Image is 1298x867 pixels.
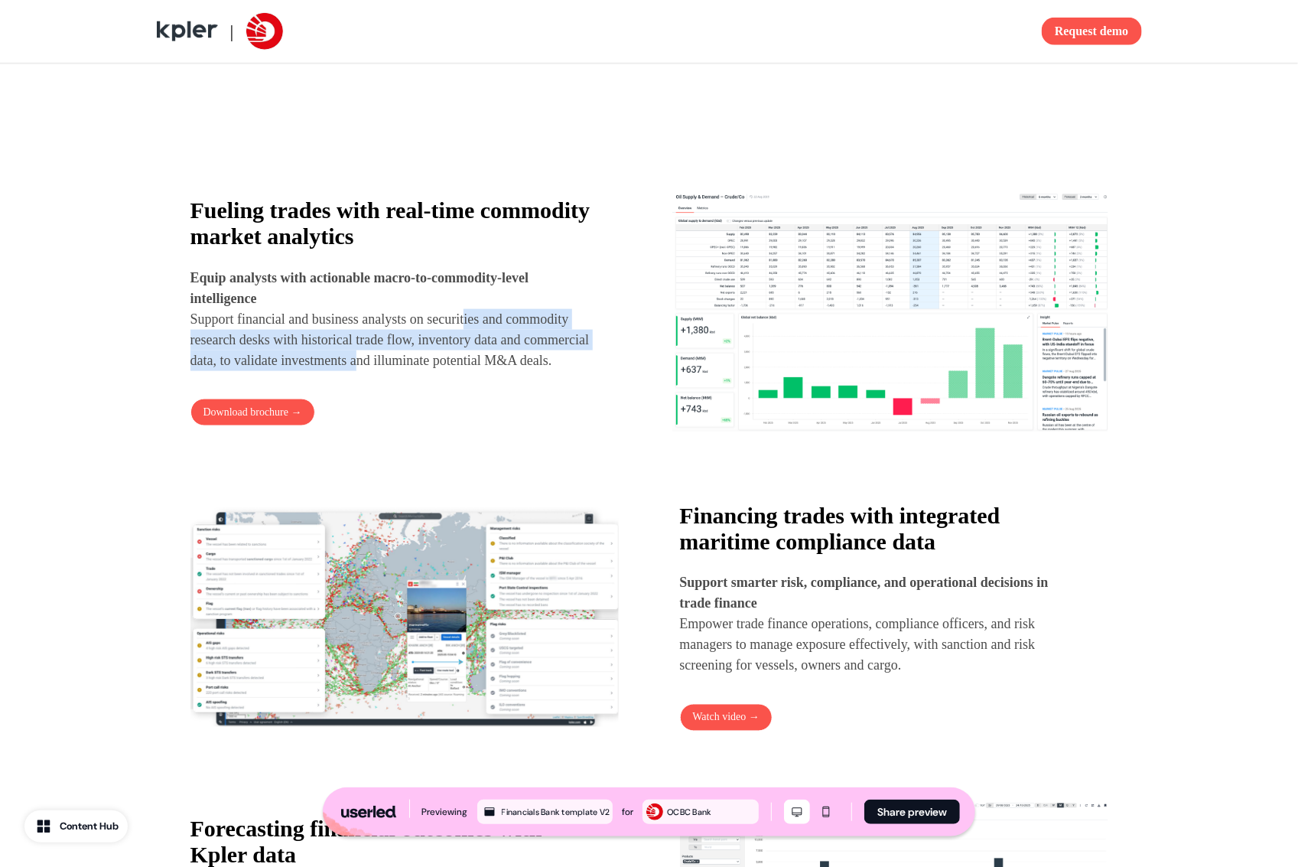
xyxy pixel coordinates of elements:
button: Content Hub [24,810,128,843]
button: Share preview [864,800,960,824]
span: | [230,21,234,41]
button: Desktop mode [784,800,810,824]
p: Support financial and business analysts on securities and commodity research desks with historica... [190,268,599,371]
strong: Support smarter risk, compliance, and operational decisions in trade finance [680,575,1049,611]
button: Download brochure → [190,399,315,426]
p: Empower trade finance operations, compliance officers, and risk managers to manage exposure effec... [680,573,1081,676]
button: Watch video → [680,704,773,732]
button: Request demo [1042,18,1141,45]
div: Financials Bank template V2 [502,805,610,819]
strong: Fueling trades with real-time commodity market analytics [190,197,590,249]
button: Mobile mode [813,800,839,824]
div: for [622,804,633,820]
div: Previewing [422,804,468,820]
strong: Financing trades with integrated maritime compliance data [680,503,1000,554]
strong: Equip analysts with actionable macro-to-commodity-level intelligence [190,270,529,306]
div: Content Hub [60,819,119,834]
div: OCBC Bank [667,805,756,819]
